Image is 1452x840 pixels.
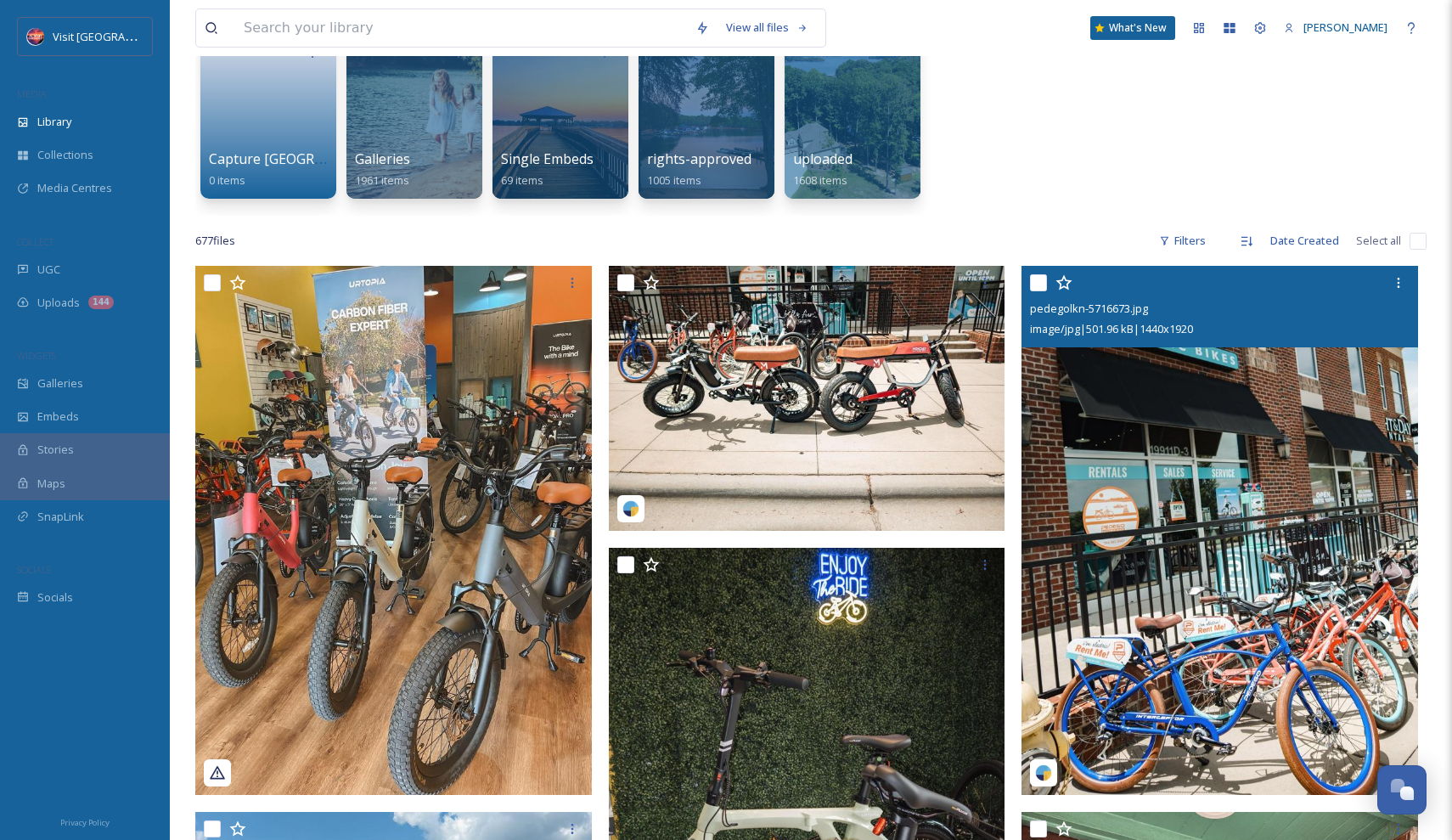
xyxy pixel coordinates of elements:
[37,476,65,492] span: Maps
[1275,11,1396,44] a: [PERSON_NAME]
[355,172,409,188] span: 1961 items
[60,817,110,828] span: Privacy Policy
[501,172,543,188] span: 69 items
[195,266,592,794] img: pedegolkn-5716675.jpg
[235,9,687,47] input: Search your library
[718,11,817,44] a: View all files
[37,442,74,458] span: Stories
[53,28,268,44] span: Visit [GEOGRAPHIC_DATA][PERSON_NAME]
[209,151,509,188] a: Capture [GEOGRAPHIC_DATA][PERSON_NAME]0 items
[60,811,110,832] a: Privacy Policy
[37,180,112,196] span: Media Centres
[1262,224,1348,257] div: Date Created
[209,149,509,168] span: Capture [GEOGRAPHIC_DATA][PERSON_NAME]
[37,262,60,278] span: UGC
[27,28,44,45] img: Logo%20Image.png
[37,509,84,525] span: SnapLink
[37,589,73,606] span: Socials
[88,296,114,309] div: 144
[793,151,853,188] a: uploaded1608 items
[793,172,847,188] span: 1608 items
[1356,233,1401,249] span: Select all
[355,149,410,168] span: Galleries
[1090,16,1175,40] a: What's New
[793,149,853,168] span: uploaded
[1030,321,1193,336] span: image/jpg | 501.96 kB | 1440 x 1920
[647,172,701,188] span: 1005 items
[501,149,594,168] span: Single Embeds
[17,563,51,576] span: SOCIALS
[1151,224,1214,257] div: Filters
[622,500,639,517] img: snapsea-logo.png
[37,114,71,130] span: Library
[37,409,79,425] span: Embeds
[1377,765,1427,815] button: Open Chat
[355,151,410,188] a: Galleries1961 items
[609,266,1005,531] img: pedegolkn-5716672.jpg
[1303,20,1387,35] span: [PERSON_NAME]
[195,233,235,249] span: 677 file s
[37,147,93,163] span: Collections
[647,149,751,168] span: rights-approved
[501,151,594,188] a: Single Embeds69 items
[17,87,47,100] span: MEDIA
[647,151,751,188] a: rights-approved1005 items
[37,295,80,311] span: Uploads
[209,172,245,188] span: 0 items
[1021,266,1418,794] img: pedegolkn-5716673.jpg
[1030,301,1148,316] span: pedegolkn-5716673.jpg
[17,349,56,362] span: WIDGETS
[37,375,83,392] span: Galleries
[17,235,53,248] span: COLLECT
[1035,764,1052,781] img: snapsea-logo.png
